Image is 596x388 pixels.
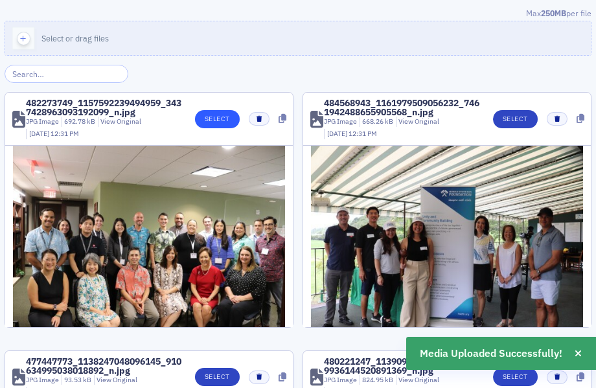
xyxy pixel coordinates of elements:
[493,368,538,386] button: Select
[493,110,538,128] button: Select
[360,375,394,385] div: 824.95 kB
[360,117,394,127] div: 668.26 kB
[5,7,591,21] div: Max per file
[26,117,59,127] div: JPG Image
[195,368,240,386] button: Select
[26,375,59,385] div: JPG Image
[541,8,566,18] span: 250MB
[51,129,79,138] span: 12:31 PM
[324,98,484,117] div: 484568943_1161979509056232_7461942488655905568_n.jpg
[5,65,128,83] input: Search…
[195,110,240,128] button: Select
[29,129,51,138] span: [DATE]
[26,357,186,375] div: 477447773_1138247048096145_910634995038018892_n.jpg
[349,129,377,138] span: 12:31 PM
[100,117,141,126] a: View Original
[324,117,357,127] div: JPG Image
[420,346,562,361] span: Media Uploaded Successfully!
[97,375,137,384] a: View Original
[327,129,349,138] span: [DATE]
[398,375,439,384] a: View Original
[62,117,96,127] div: 692.78 kB
[324,357,484,375] div: 480221247_1139093804678136_7109936144520891369_n.jpg
[5,21,591,56] button: Select or drag files
[26,98,186,117] div: 482273749_1157592239494959_3437428963093192099_n.jpg
[398,117,439,126] a: View Original
[41,33,109,43] span: Select or drag files
[324,375,357,385] div: JPG Image
[62,375,92,385] div: 93.53 kB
